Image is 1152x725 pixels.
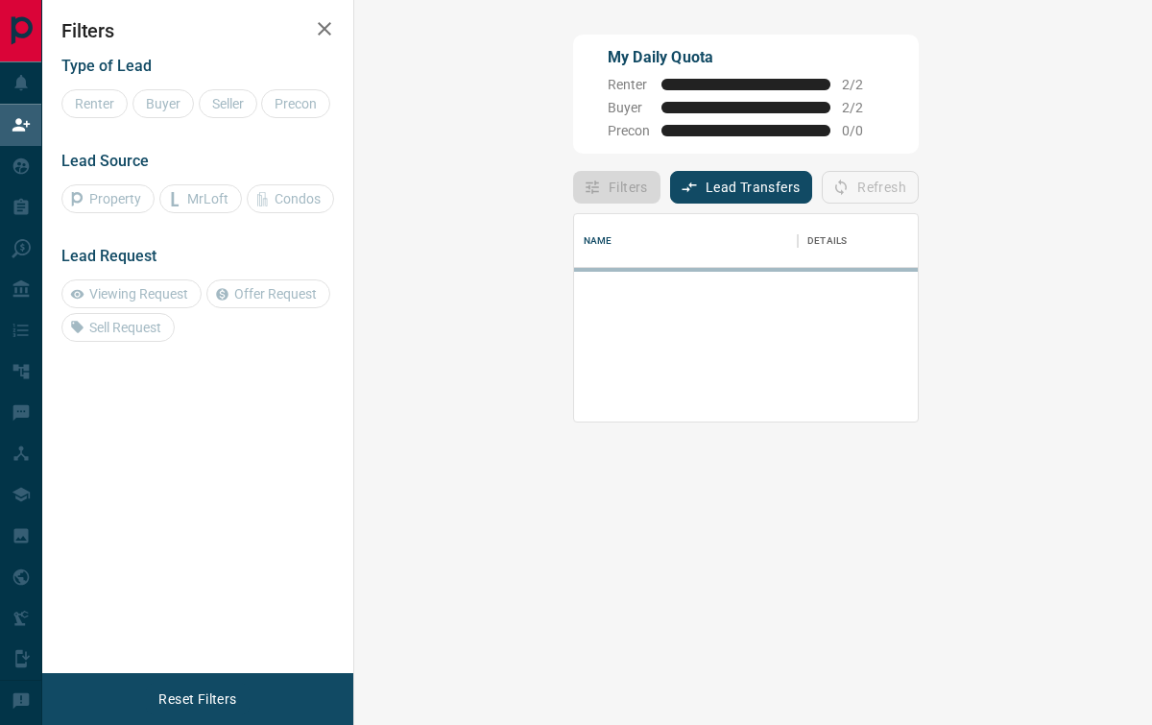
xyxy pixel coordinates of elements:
[842,77,884,92] span: 2 / 2
[608,77,650,92] span: Renter
[61,57,152,75] span: Type of Lead
[608,100,650,115] span: Buyer
[842,100,884,115] span: 2 / 2
[670,171,813,204] button: Lead Transfers
[842,123,884,138] span: 0 / 0
[61,247,156,265] span: Lead Request
[61,19,334,42] h2: Filters
[608,123,650,138] span: Precon
[61,152,149,170] span: Lead Source
[798,214,951,268] div: Details
[584,214,612,268] div: Name
[574,214,798,268] div: Name
[608,46,884,69] p: My Daily Quota
[807,214,847,268] div: Details
[146,683,249,715] button: Reset Filters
